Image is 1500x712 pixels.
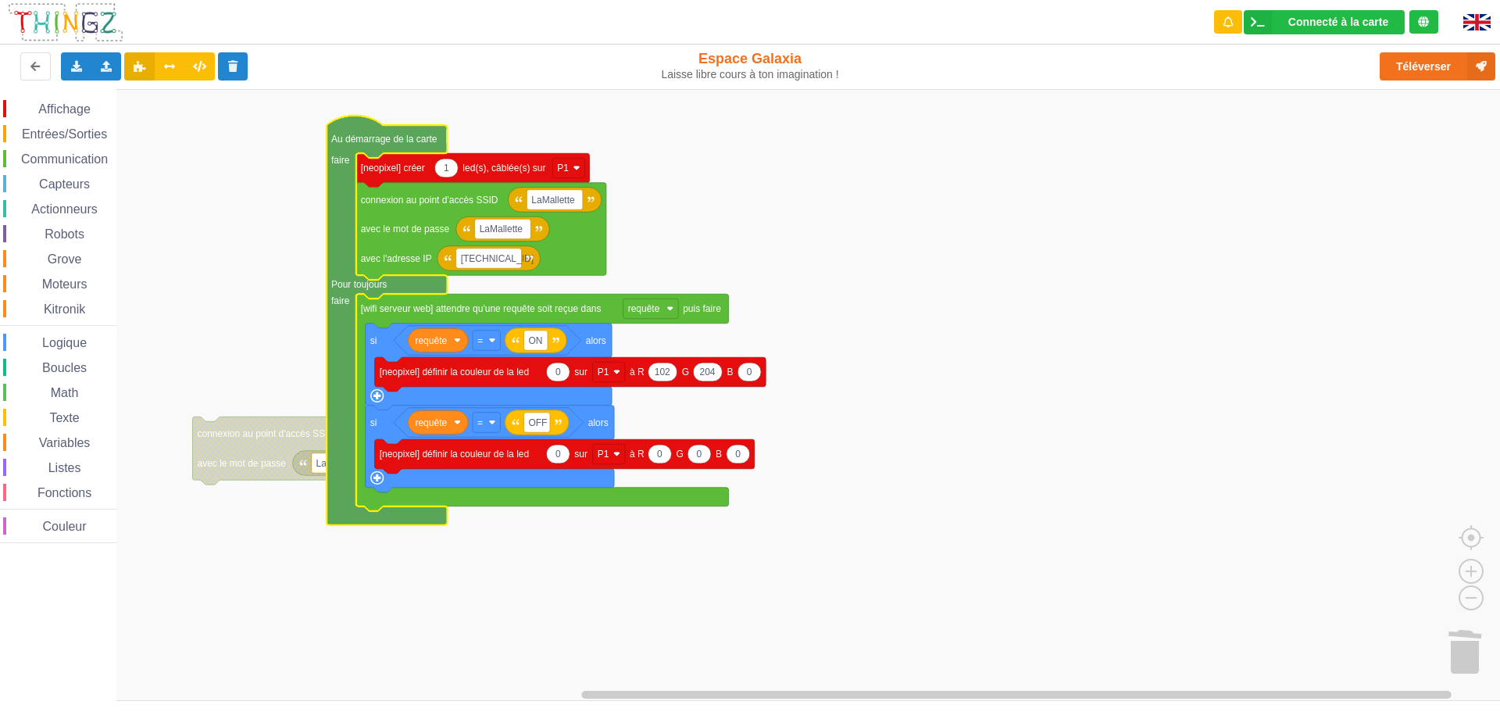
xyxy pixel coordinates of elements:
[1409,10,1438,34] div: Tu es connecté au serveur de création de Thingz
[331,155,350,166] text: faire
[528,417,547,428] text: OFF
[361,163,425,174] text: [neopixel] créer
[198,457,287,468] text: avec le mot de passe
[462,163,545,174] text: led(s), câblée(s) sur
[48,386,81,399] span: Math
[555,367,561,377] text: 0
[477,417,483,428] text: =
[586,335,606,345] text: alors
[29,202,100,216] span: Actionneurs
[41,520,89,533] span: Couleur
[198,428,335,439] text: connexion au point d'accès SSID
[370,417,377,428] text: si
[461,252,534,263] text: [TECHNICAL_ID]
[19,152,110,166] span: Communication
[683,303,721,314] text: puis faire
[620,50,881,81] div: Espace Galaxia
[37,436,93,449] span: Variables
[557,163,569,174] text: P1
[415,335,447,345] text: requête
[628,303,660,314] text: requête
[35,486,94,499] span: Fonctions
[361,252,432,263] text: avec l'adresse IP
[657,449,662,460] text: 0
[598,449,609,460] text: P1
[380,367,529,377] text: [neopixel] définir la couleur de la led
[331,295,350,306] text: faire
[727,367,733,377] text: B
[40,361,89,374] span: Boucles
[42,227,87,241] span: Robots
[630,367,645,377] text: à R
[40,277,90,291] span: Moteurs
[1380,52,1495,81] button: Téléverser
[361,303,602,314] text: [wifi serveur web] attendre qu'une requête soit reçue dans
[361,224,450,234] text: avec le mot de passe
[480,224,523,234] text: LaMallette
[716,449,722,460] text: B
[444,163,449,174] text: 1
[370,335,377,345] text: si
[37,177,92,191] span: Capteurs
[697,449,702,460] text: 0
[655,367,670,377] text: 102
[528,335,542,345] text: ON
[20,127,109,141] span: Entrées/Sorties
[380,449,529,460] text: [neopixel] définir la couleur de la led
[41,302,87,316] span: Kitronik
[36,102,92,116] span: Affichage
[682,367,689,377] text: G
[700,367,716,377] text: 204
[316,457,357,468] text: LaMalette
[677,449,684,460] text: G
[630,449,645,460] text: à R
[1288,16,1388,27] div: Connecté à la carte
[588,417,609,428] text: alors
[331,279,387,290] text: Pour toujours
[1244,10,1405,34] div: Ta base fonctionne bien !
[477,335,483,345] text: =
[45,252,84,266] span: Grove
[47,411,81,424] span: Texte
[620,68,881,81] div: Laisse libre cours à ton imagination !
[46,461,84,474] span: Listes
[415,417,447,428] text: requête
[40,336,89,349] span: Logique
[531,194,575,205] text: LaMallette
[574,367,587,377] text: sur
[598,367,609,377] text: P1
[331,134,437,145] text: Au démarrage de la carte
[7,2,124,43] img: thingz_logo.png
[574,449,587,460] text: sur
[1463,14,1491,30] img: gb.png
[361,194,498,205] text: connexion au point d'accès SSID
[735,449,741,460] text: 0
[747,367,752,377] text: 0
[555,449,561,460] text: 0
